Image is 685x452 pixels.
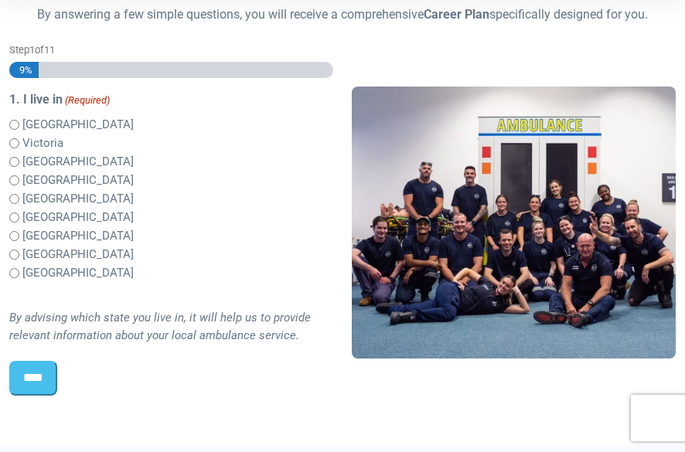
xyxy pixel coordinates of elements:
[22,153,134,171] label: [GEOGRAPHIC_DATA]
[22,227,134,245] label: [GEOGRAPHIC_DATA]
[9,90,333,109] legend: 1. I live in
[9,311,311,342] i: By advising which state you live in, it will help us to provide relevant information about your l...
[22,134,63,152] label: Victoria
[29,44,35,56] span: 1
[44,44,55,56] span: 11
[64,93,111,108] span: (Required)
[9,42,333,57] p: Step of
[22,209,134,226] label: [GEOGRAPHIC_DATA]
[22,190,134,208] label: [GEOGRAPHIC_DATA]
[22,264,134,282] label: [GEOGRAPHIC_DATA]
[22,116,134,134] label: [GEOGRAPHIC_DATA]
[424,7,489,22] strong: Career Plan
[12,62,32,78] span: 9%
[22,246,134,263] label: [GEOGRAPHIC_DATA]
[22,172,134,189] label: [GEOGRAPHIC_DATA]
[9,5,676,24] p: By answering a few simple questions, you will receive a comprehensive specifically designed for you.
